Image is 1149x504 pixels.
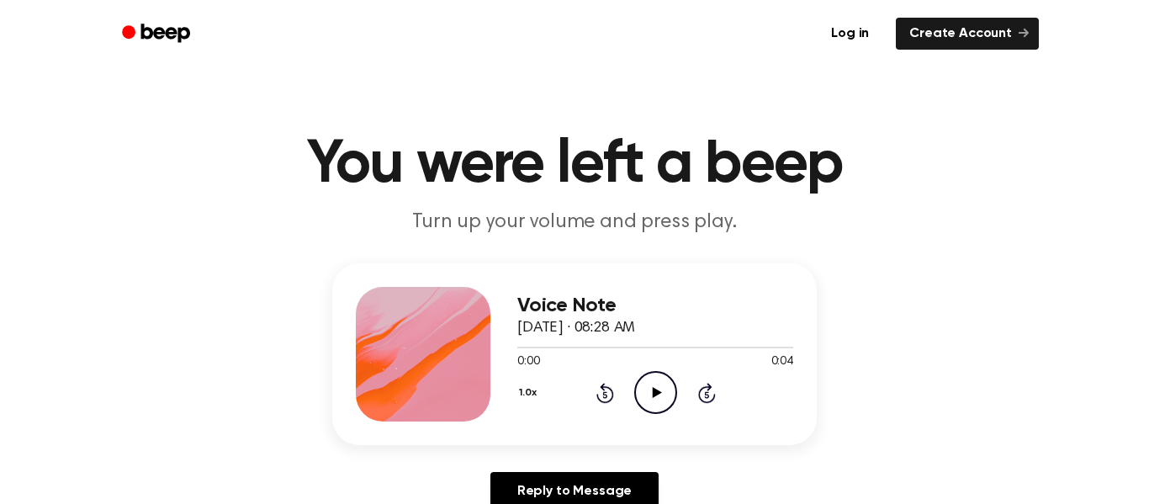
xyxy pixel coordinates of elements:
span: 0:00 [517,353,539,371]
button: 1.0x [517,379,543,407]
a: Beep [110,18,205,50]
a: Create Account [896,18,1039,50]
a: Log in [814,14,886,53]
p: Turn up your volume and press play. [252,209,897,236]
span: [DATE] · 08:28 AM [517,321,635,336]
h1: You were left a beep [144,135,1005,195]
h3: Voice Note [517,294,793,317]
span: 0:04 [771,353,793,371]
